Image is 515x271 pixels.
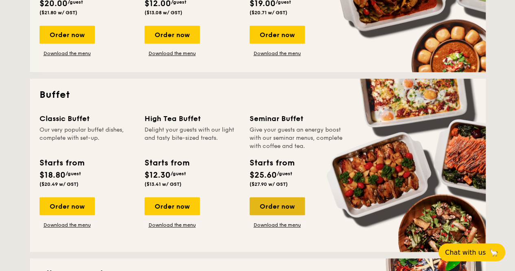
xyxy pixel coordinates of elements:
a: Download the menu [250,222,305,228]
div: Our very popular buffet dishes, complete with set-up. [39,126,135,150]
div: Order now [250,197,305,215]
div: Order now [250,26,305,44]
div: Starts from [250,157,294,169]
div: Delight your guests with our light and tasty bite-sized treats. [145,126,240,150]
div: Give your guests an energy boost with our seminar menus, complete with coffee and tea. [250,126,345,150]
span: ($21.80 w/ GST) [39,10,77,15]
span: 🦙 [489,248,499,257]
div: High Tea Buffet [145,113,240,124]
div: Order now [39,197,95,215]
span: /guest [66,171,81,176]
a: Download the menu [145,50,200,57]
div: Starts from [145,157,189,169]
div: Starts from [39,157,84,169]
a: Download the menu [39,222,95,228]
h2: Buffet [39,88,476,101]
span: ($20.49 w/ GST) [39,181,79,187]
span: $25.60 [250,170,277,180]
div: Order now [145,197,200,215]
span: /guest [277,171,292,176]
span: ($13.41 w/ GST) [145,181,182,187]
div: Classic Buffet [39,113,135,124]
button: Chat with us🦙 [438,243,505,261]
span: /guest [171,171,186,176]
span: ($27.90 w/ GST) [250,181,288,187]
div: Order now [39,26,95,44]
div: Order now [145,26,200,44]
a: Download the menu [145,222,200,228]
span: ($20.71 w/ GST) [250,10,287,15]
a: Download the menu [250,50,305,57]
span: $12.30 [145,170,171,180]
span: $18.80 [39,170,66,180]
div: Seminar Buffet [250,113,345,124]
a: Download the menu [39,50,95,57]
span: Chat with us [445,249,486,256]
span: ($13.08 w/ GST) [145,10,182,15]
